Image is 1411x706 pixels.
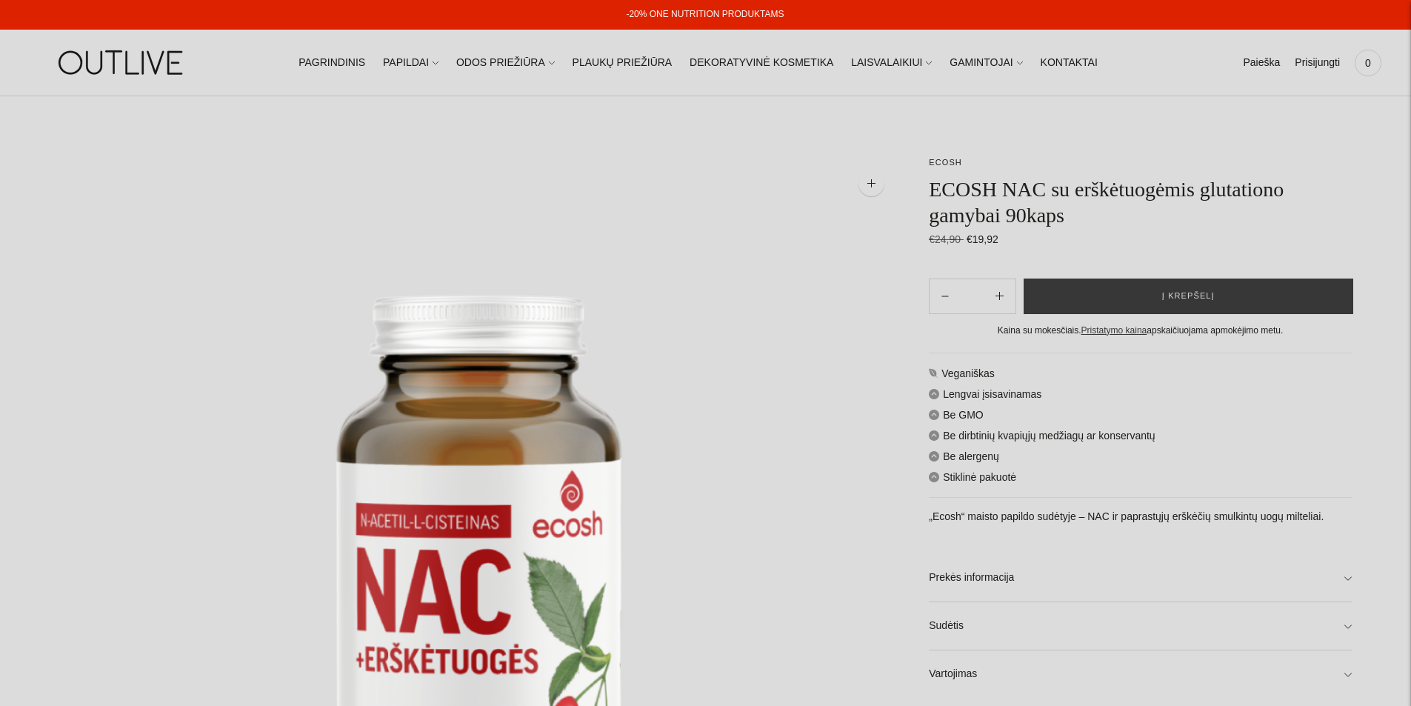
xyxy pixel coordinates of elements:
a: KONTAKTAI [1041,47,1098,79]
a: DEKORATYVINĖ KOSMETIKA [690,47,833,79]
button: Subtract product quantity [984,279,1015,314]
a: -20% ONE NUTRITION PRODUKTAMS [626,9,784,19]
a: Pristatymo kaina [1081,325,1147,336]
a: Vartojimas [929,650,1352,698]
h1: ECOSH NAC su erškėtuogėmis glutationo gamybai 90kaps [929,176,1352,228]
a: 0 [1355,47,1381,79]
img: OUTLIVE [30,37,215,88]
a: ODOS PRIEŽIŪRA [456,47,555,79]
p: „Ecosh“ maisto papildo sudėtyje – NAC ir paprastųjų erškėčių smulkintų uogų milteliai. [929,508,1352,544]
s: €24,90 [929,233,964,245]
span: €19,92 [967,233,998,245]
input: Product quantity [961,285,983,307]
a: PLAUKŲ PRIEŽIŪRA [573,47,673,79]
button: Add product quantity [930,279,961,314]
a: PAPILDAI [383,47,438,79]
a: ECOSH [929,158,962,167]
a: Sudėtis [929,602,1352,650]
a: LAISVALAIKIUI [851,47,932,79]
a: PAGRINDINIS [298,47,365,79]
a: Prekės informacija [929,554,1352,602]
span: Į krepšelį [1162,289,1215,304]
div: Kaina su mokesčiais. apskaičiuojama apmokėjimo metu. [929,323,1352,339]
div: Veganiškas Lengvai įsisavinamas Be GMO Be dirbtinių kvapiųjų medžiagų ar konservantų Be alergenų ... [929,353,1352,698]
button: Į krepšelį [1024,279,1353,314]
a: GAMINTOJAI [950,47,1022,79]
a: Paieška [1243,47,1280,79]
a: Prisijungti [1295,47,1340,79]
span: 0 [1358,53,1378,73]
